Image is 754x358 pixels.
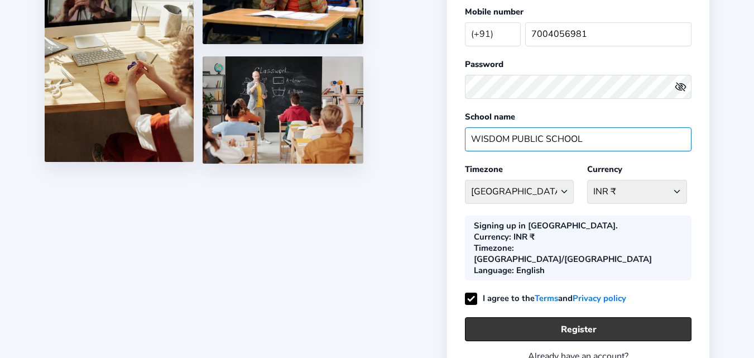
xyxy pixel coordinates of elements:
label: Timezone [465,164,503,175]
ion-icon: eye off outline [675,81,686,93]
div: Signing up in [GEOGRAPHIC_DATA]. [474,220,618,231]
label: School name [465,111,515,122]
label: I agree to the and [465,293,626,304]
input: School name [465,127,691,151]
label: Password [465,59,503,70]
img: 5.png [203,56,363,164]
div: : INR ₹ [474,231,535,242]
input: Your mobile number [525,22,691,46]
div: : [GEOGRAPHIC_DATA]/[GEOGRAPHIC_DATA] [474,242,678,265]
button: Register [465,317,691,341]
div: : English [474,265,545,276]
label: Mobile number [465,6,524,17]
label: Currency [587,164,622,175]
b: Language [474,265,512,276]
button: eye outlineeye off outline [675,81,691,93]
a: Terms [535,292,558,306]
a: Privacy policy [573,292,626,306]
b: Timezone [474,242,512,254]
b: Currency [474,231,509,242]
